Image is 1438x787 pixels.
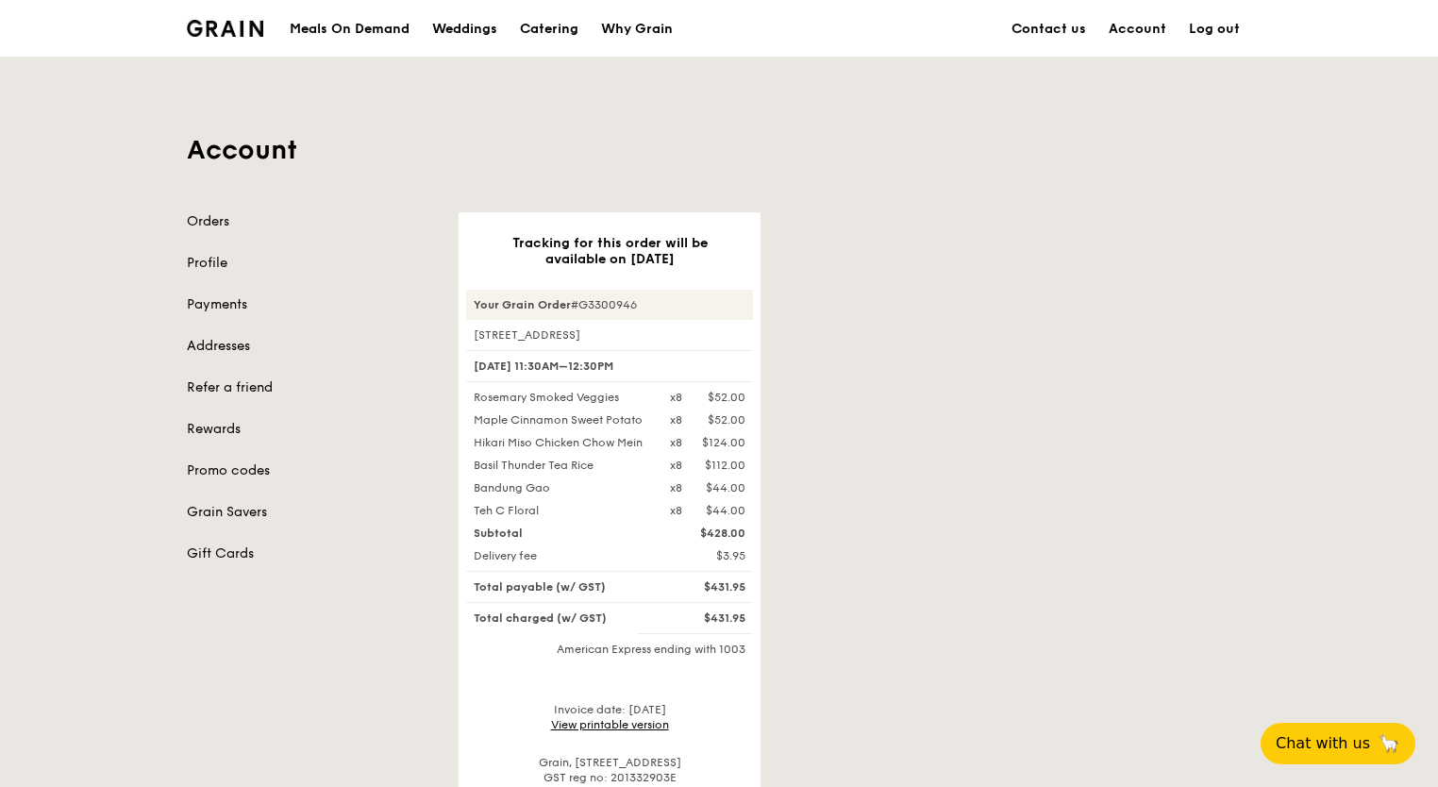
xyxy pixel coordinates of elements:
div: [STREET_ADDRESS] [466,327,753,343]
a: Contact us [1000,1,1097,58]
div: Basil Thunder Tea Rice [462,458,659,473]
div: x8 [670,503,682,518]
div: Why Grain [601,1,673,58]
div: $44.00 [706,503,745,518]
a: Orders [187,212,436,231]
a: Profile [187,254,436,273]
div: Hikari Miso Chicken Chow Mein [462,435,659,450]
div: x8 [670,458,682,473]
div: Delivery fee [462,548,659,563]
a: Promo codes [187,461,436,480]
div: $431.95 [659,579,757,594]
a: Log out [1178,1,1251,58]
div: Subtotal [462,526,659,541]
div: American Express ending with 1003 [466,642,753,657]
div: $44.00 [706,480,745,495]
span: Total payable (w/ GST) [474,580,606,594]
span: Chat with us [1276,732,1370,755]
span: 🦙 [1378,732,1400,755]
a: Rewards [187,420,436,439]
div: $124.00 [702,435,745,450]
div: Invoice date: [DATE] [466,702,753,732]
a: View printable version [551,718,669,731]
div: Grain, [STREET_ADDRESS] GST reg no: 201332903E [466,755,753,785]
div: [DATE] 11:30AM–12:30PM [466,350,753,382]
h3: Tracking for this order will be available on [DATE] [489,235,730,267]
div: Teh C Floral [462,503,659,518]
div: x8 [670,390,682,405]
div: Maple Cinnamon Sweet Potato [462,412,659,427]
div: x8 [670,435,682,450]
div: $52.00 [708,390,745,405]
div: $428.00 [659,526,757,541]
div: x8 [670,412,682,427]
div: Weddings [432,1,497,58]
div: Bandung Gao [462,480,659,495]
a: Account [1097,1,1178,58]
a: Grain Savers [187,503,436,522]
div: Rosemary Smoked Veggies [462,390,659,405]
div: $112.00 [705,458,745,473]
a: Catering [509,1,590,58]
a: Why Grain [590,1,684,58]
div: Catering [520,1,578,58]
div: Total charged (w/ GST) [462,611,659,626]
a: Addresses [187,337,436,356]
div: $431.95 [659,611,757,626]
img: Grain [187,20,263,37]
div: $3.95 [659,548,757,563]
div: #G3300946 [466,290,753,320]
a: Weddings [421,1,509,58]
button: Chat with us🦙 [1261,723,1415,764]
h1: Account [187,133,1251,167]
div: Meals On Demand [290,1,410,58]
div: $52.00 [708,412,745,427]
a: Refer a friend [187,378,436,397]
a: Gift Cards [187,544,436,563]
div: x8 [670,480,682,495]
a: Payments [187,295,436,314]
strong: Your Grain Order [474,298,571,311]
